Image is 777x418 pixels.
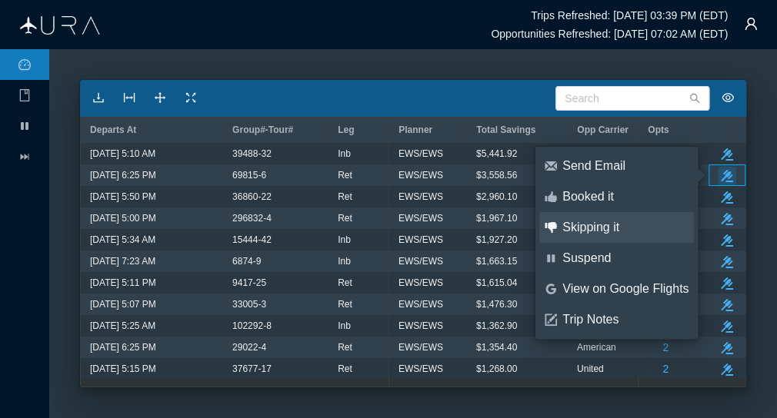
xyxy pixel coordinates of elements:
h6: Trips Refreshed: [DATE] 03:39 PM (EDT) [531,9,728,22]
span: [DATE] 5:00 PM [90,208,156,228]
span: EWS/EWS [399,144,443,164]
span: [DATE] 6:25 PM [90,165,156,185]
span: EWS/EWS [399,359,443,379]
span: Ret [338,294,352,314]
span: $1,663.15 [476,251,517,271]
span: Opp Carrier [577,124,629,135]
span: EWS/EWS [399,316,443,336]
i: icon: fast-forward [18,151,31,163]
i: icon: book [18,89,31,101]
button: icon: column-width [117,86,142,111]
span: Group#-Tour# [232,124,293,135]
span: 102292-8 [232,316,272,336]
span: Ret [338,208,352,228]
span: Leg [338,124,354,135]
img: Aura Logo [20,16,100,35]
span: EWS/EWS [399,165,443,185]
button: icon: drag [148,86,172,111]
span: [DATE] 5:25 AM [90,316,155,336]
span: [DATE] 7:23 AM [90,251,155,271]
span: 2 [662,144,669,164]
span: $3,558.56 [476,165,517,185]
span: 15444-42 [232,230,272,250]
span: Inb [338,230,351,250]
div: Suspend [562,250,689,267]
span: [DATE] 5:15 PM [90,359,156,379]
span: Inb [338,251,351,271]
span: Departs At [90,124,136,135]
span: 36860-22 [232,187,272,207]
span: $1,927.20 [476,230,517,250]
span: $1,362.90 [476,316,517,336]
span: Inb [338,144,351,164]
span: [DATE] 5:07 PM [90,294,156,314]
span: Frontier [577,144,609,164]
span: [DATE] 5:10 AM [90,144,155,164]
span: 33005-3 [232,294,266,314]
span: $1,967.10 [476,208,517,228]
span: Ret [338,165,352,185]
span: 37677-17 [232,359,272,379]
span: [DATE] 5:50 PM [90,187,156,207]
button: icon: download [86,86,111,111]
span: 69815-6 [232,165,266,185]
span: Planner [399,124,432,135]
span: United [577,359,604,379]
button: icon: eye [715,86,740,111]
span: Opts [648,124,669,135]
span: American [577,337,616,357]
i: icon: google [545,283,557,295]
h6: Opportunities Refreshed: [DATE] 07:02 AM (EDT) [491,28,728,40]
div: Booked it [562,188,689,205]
span: 29022-4 [232,337,266,357]
span: EWS/EWS [399,294,443,314]
span: EWS/EWS [399,230,443,250]
span: EWS/EWS [399,251,443,271]
span: 39488-32 [232,144,272,164]
button: icon: fullscreen [178,86,203,111]
span: 2 [662,337,669,357]
span: $5,441.92 [476,144,517,164]
span: $2,960.10 [476,187,517,207]
i: icon: dashboard [18,58,31,71]
span: Ret [338,359,352,379]
span: EWS/EWS [399,208,443,228]
span: $1,354.40 [476,337,517,357]
div: Trip Notes [562,311,689,328]
span: Ret [338,187,352,207]
button: 2 [656,144,675,164]
span: $1,268.00 [476,359,517,379]
span: [DATE] 5:11 PM [90,273,156,293]
span: Ret [338,273,352,293]
span: $1,476.30 [476,294,517,314]
button: 2 [656,337,675,357]
button: 2 [656,359,675,379]
span: 6874-9 [232,251,261,271]
span: EWS/EWS [399,337,443,357]
span: [DATE] 5:34 AM [90,230,155,250]
i: icon: search [689,93,700,104]
span: EWS/EWS [399,273,443,293]
span: 2 [662,359,669,379]
button: icon: user [735,8,766,39]
div: View on Google Flights [562,280,689,297]
div: Send Email [562,158,689,174]
span: 9417-25 [232,273,266,293]
span: Inb [338,316,351,336]
span: 296832-4 [232,208,272,228]
span: Total Savings [476,124,535,135]
div: Skipping it [562,219,689,236]
span: [DATE] 6:25 PM [90,337,156,357]
span: EWS/EWS [399,187,443,207]
span: $1,615.04 [476,273,517,293]
span: Ret [338,337,352,357]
